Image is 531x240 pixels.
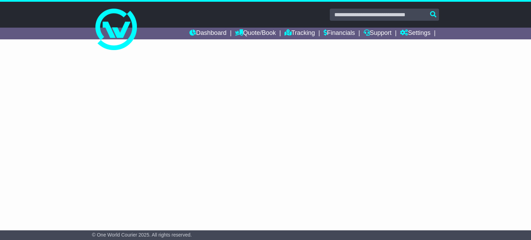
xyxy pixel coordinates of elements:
a: Settings [400,28,430,39]
a: Financials [324,28,355,39]
a: Quote/Book [235,28,276,39]
a: Dashboard [189,28,226,39]
a: Tracking [285,28,315,39]
span: © One World Courier 2025. All rights reserved. [92,232,192,238]
a: Support [364,28,392,39]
